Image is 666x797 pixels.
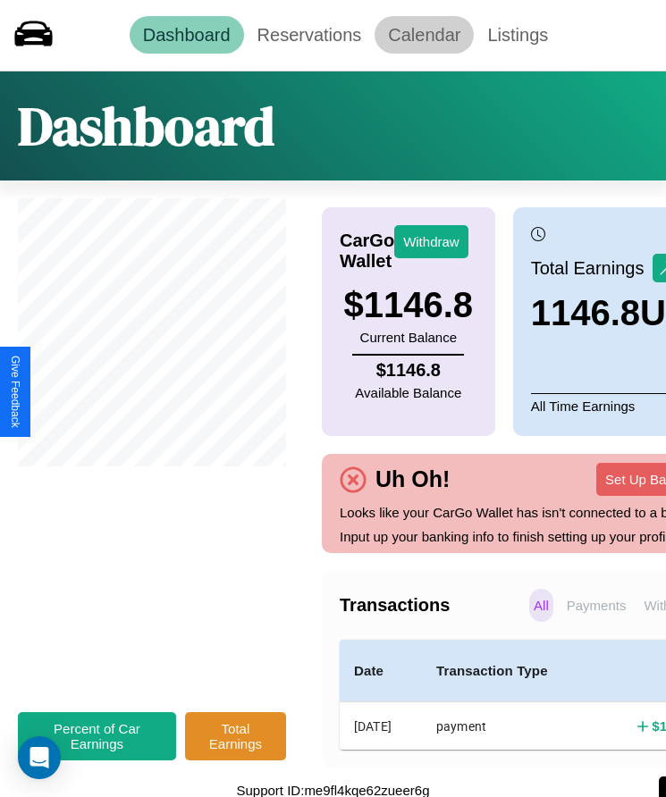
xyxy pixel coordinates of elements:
[344,325,474,349] p: Current Balance
[562,589,631,622] p: Payments
[130,16,244,54] a: Dashboard
[340,595,525,616] h4: Transactions
[355,381,461,405] p: Available Balance
[531,252,653,284] p: Total Earnings
[354,660,408,682] h4: Date
[422,702,596,751] th: payment
[436,660,582,682] h4: Transaction Type
[9,356,21,428] div: Give Feedback
[244,16,375,54] a: Reservations
[529,589,553,622] p: All
[185,712,286,760] button: Total Earnings
[344,285,474,325] h3: $ 1146.8
[340,702,422,751] th: [DATE]
[367,466,459,492] h4: Uh Oh!
[474,16,561,54] a: Listings
[18,712,176,760] button: Percent of Car Earnings
[375,16,474,54] a: Calendar
[18,736,61,779] div: Open Intercom Messenger
[18,89,274,163] h1: Dashboard
[340,231,394,272] h4: CarGo Wallet
[394,225,468,258] button: Withdraw
[355,360,461,381] h4: $ 1146.8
